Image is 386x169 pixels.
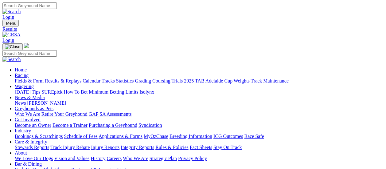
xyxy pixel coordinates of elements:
[15,100,384,106] div: News & Media
[15,150,27,155] a: About
[244,134,264,139] a: Race Safe
[15,89,40,95] a: [DATE] Tips
[15,111,40,117] a: Who We Are
[170,134,212,139] a: Breeding Information
[15,128,31,133] a: Industry
[15,145,49,150] a: Stewards Reports
[178,156,207,161] a: Privacy Policy
[15,145,384,150] div: Care & Integrity
[2,32,21,38] img: GRSA
[251,78,289,83] a: Track Maintenance
[139,89,154,95] a: Isolynx
[15,156,53,161] a: We Love Our Dogs
[91,145,119,150] a: Injury Reports
[123,156,148,161] a: Who We Are
[15,139,47,144] a: Care & Integrity
[45,78,81,83] a: Results & Replays
[15,73,29,78] a: Racing
[213,145,242,150] a: Stay On Track
[135,78,151,83] a: Grading
[15,111,384,117] div: Greyhounds as Pets
[15,95,45,100] a: News & Media
[15,161,42,167] a: Bar & Dining
[15,134,384,139] div: Industry
[15,100,26,106] a: News
[15,117,41,122] a: Get Involved
[89,111,132,117] a: GAP SA Assessments
[155,145,189,150] a: Rules & Policies
[15,84,34,89] a: Wagering
[89,89,138,95] a: Minimum Betting Limits
[2,2,57,9] input: Search
[64,89,88,95] a: How To Bet
[116,78,134,83] a: Statistics
[5,44,20,49] img: Close
[15,78,384,84] div: Racing
[89,123,137,128] a: Purchasing a Greyhound
[121,145,154,150] a: Integrity Reports
[24,43,29,48] img: logo-grsa-white.png
[2,50,57,57] input: Search
[2,14,14,20] a: Login
[15,106,53,111] a: Greyhounds as Pets
[15,67,27,72] a: Home
[41,111,88,117] a: Retire Your Greyhound
[83,78,100,83] a: Calendar
[27,100,66,106] a: [PERSON_NAME]
[53,123,88,128] a: Become a Trainer
[15,123,384,128] div: Get Involved
[2,20,19,26] button: Toggle navigation
[2,43,23,50] button: Toggle navigation
[41,89,62,95] a: SUREpick
[2,57,21,62] img: Search
[107,156,122,161] a: Careers
[6,21,16,26] span: Menu
[144,134,168,139] a: MyOzChase
[15,78,44,83] a: Fields & Form
[2,38,14,43] a: Login
[15,89,384,95] div: Wagering
[2,26,384,32] a: Results
[171,78,183,83] a: Trials
[54,156,89,161] a: Vision and Values
[213,134,243,139] a: ICG Outcomes
[2,9,21,14] img: Search
[15,123,51,128] a: Become an Owner
[15,134,63,139] a: Bookings & Scratchings
[102,78,115,83] a: Tracks
[91,156,105,161] a: History
[190,145,212,150] a: Fact Sheets
[152,78,170,83] a: Coursing
[184,78,232,83] a: 2025 TAB Adelaide Cup
[64,134,97,139] a: Schedule of Fees
[234,78,250,83] a: Weights
[50,145,90,150] a: Track Injury Rebate
[99,134,142,139] a: Applications & Forms
[150,156,177,161] a: Strategic Plan
[138,123,162,128] a: Syndication
[15,156,384,161] div: About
